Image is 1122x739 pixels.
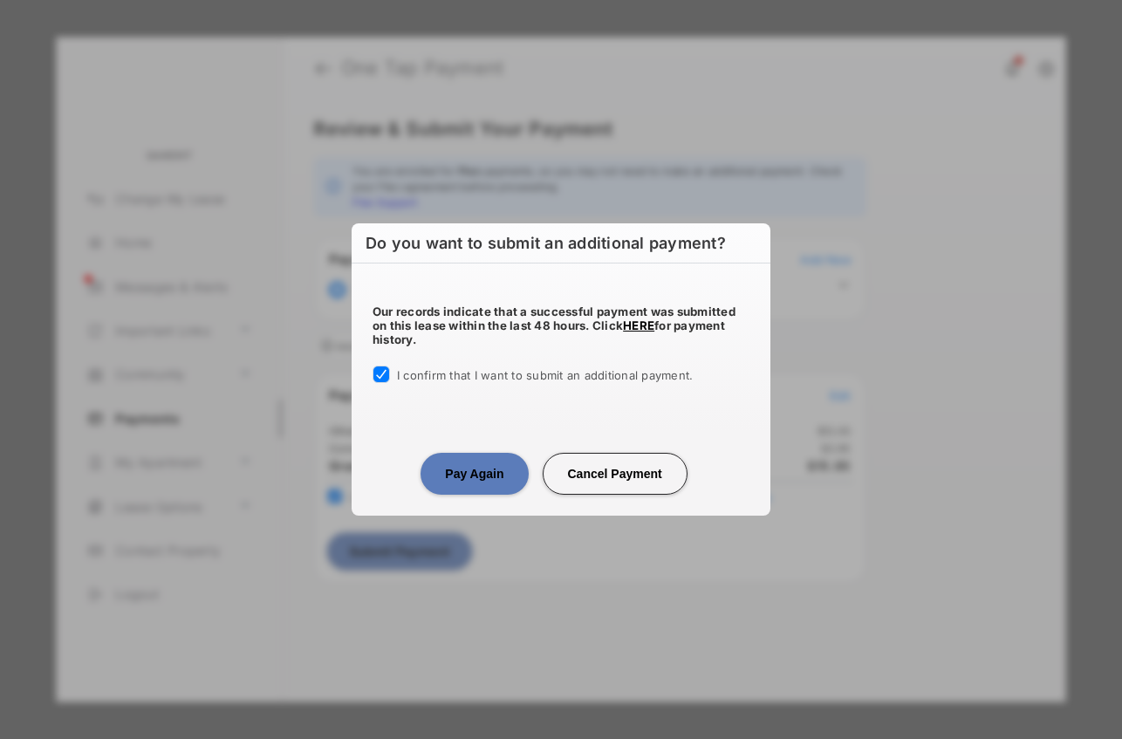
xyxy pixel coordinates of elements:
span: I confirm that I want to submit an additional payment. [397,368,693,382]
h2: Do you want to submit an additional payment? [352,223,770,263]
a: HERE [623,318,654,332]
button: Cancel Payment [543,453,688,495]
button: Pay Again [421,453,528,495]
h5: Our records indicate that a successful payment was submitted on this lease within the last 48 hou... [373,304,749,346]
